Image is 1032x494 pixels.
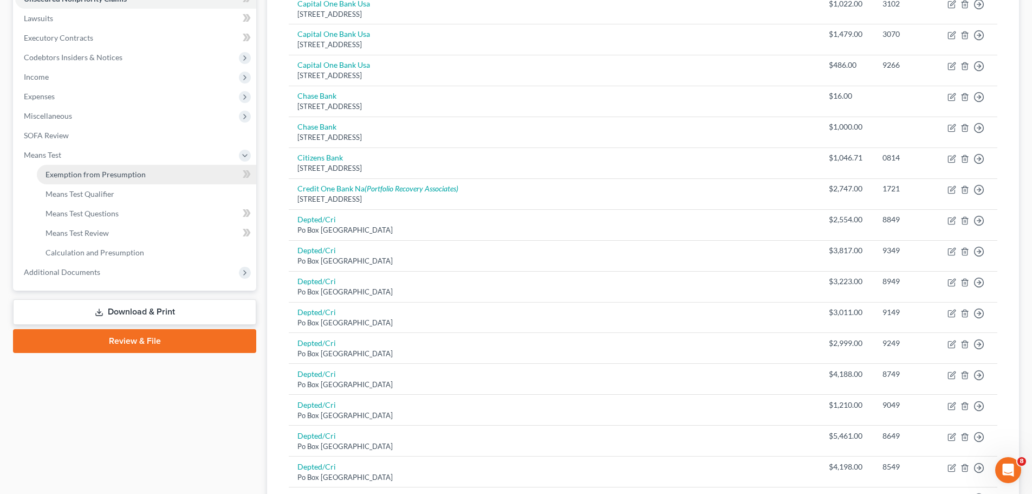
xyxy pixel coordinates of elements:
[24,131,69,140] span: SOFA Review
[297,380,811,390] div: Po Box [GEOGRAPHIC_DATA]
[297,194,811,204] div: [STREET_ADDRESS]
[829,245,866,256] div: $3,817.00
[882,183,930,194] div: 1721
[13,329,256,353] a: Review & File
[829,214,866,225] div: $2,554.00
[297,101,811,112] div: [STREET_ADDRESS]
[829,29,866,40] div: $1,479.00
[297,441,811,452] div: Po Box [GEOGRAPHIC_DATA]
[829,338,866,349] div: $2,999.00
[829,183,866,194] div: $2,747.00
[829,307,866,318] div: $3,011.00
[37,165,256,184] a: Exemption from Presumption
[297,338,336,348] a: Depted/Cri
[297,318,811,328] div: Po Box [GEOGRAPHIC_DATA]
[297,349,811,359] div: Po Box [GEOGRAPHIC_DATA]
[24,92,55,101] span: Expenses
[1017,457,1026,466] span: 8
[882,152,930,163] div: 0814
[297,163,811,174] div: [STREET_ADDRESS]
[882,461,930,472] div: 8549
[297,215,336,224] a: Depted/Cri
[15,28,256,48] a: Executory Contracts
[297,60,370,69] a: Capital One Bank Usa
[882,276,930,287] div: 8949
[882,431,930,441] div: 8649
[297,184,458,193] a: Credit One Bank Na(Portfolio Recovery Associates)
[297,256,811,266] div: Po Box [GEOGRAPHIC_DATA]
[829,121,866,132] div: $1,000.00
[297,400,336,409] a: Depted/Cri
[297,70,811,81] div: [STREET_ADDRESS]
[46,228,109,238] span: Means Test Review
[297,277,336,286] a: Depted/Cri
[882,400,930,410] div: 9049
[297,410,811,421] div: Po Box [GEOGRAPHIC_DATA]
[37,184,256,204] a: Means Test Qualifier
[297,225,811,235] div: Po Box [GEOGRAPHIC_DATA]
[15,126,256,145] a: SOFA Review
[829,461,866,472] div: $4,198.00
[297,29,370,39] a: Capital One Bank Usa
[297,122,336,131] a: Chase Bank
[24,14,53,23] span: Lawsuits
[365,184,458,193] i: (Portfolio Recovery Associates)
[15,9,256,28] a: Lawsuits
[37,223,256,243] a: Means Test Review
[46,209,119,218] span: Means Test Questions
[297,287,811,297] div: Po Box [GEOGRAPHIC_DATA]
[297,462,336,471] a: Depted/Cri
[882,245,930,256] div: 9349
[829,91,866,101] div: $16.00
[297,40,811,50] div: [STREET_ADDRESS]
[13,299,256,325] a: Download & Print
[829,276,866,287] div: $3,223.00
[46,170,146,179] span: Exemption from Presumption
[297,153,343,162] a: Citizens Bank
[882,307,930,318] div: 9149
[829,60,866,70] div: $486.00
[297,9,811,20] div: [STREET_ADDRESS]
[882,29,930,40] div: 3070
[829,400,866,410] div: $1,210.00
[297,472,811,483] div: Po Box [GEOGRAPHIC_DATA]
[829,369,866,380] div: $4,188.00
[24,33,93,42] span: Executory Contracts
[297,431,336,440] a: Depted/Cri
[24,53,122,62] span: Codebtors Insiders & Notices
[829,431,866,441] div: $5,461.00
[882,60,930,70] div: 9266
[24,111,72,120] span: Miscellaneous
[829,152,866,163] div: $1,046.71
[297,246,336,255] a: Depted/Cri
[46,189,114,198] span: Means Test Qualifier
[882,338,930,349] div: 9249
[882,369,930,380] div: 8749
[37,204,256,223] a: Means Test Questions
[24,72,49,81] span: Income
[37,243,256,262] a: Calculation and Presumption
[297,369,336,378] a: Depted/Cri
[995,457,1021,483] iframe: Intercom live chat
[882,214,930,225] div: 8849
[297,132,811,143] div: [STREET_ADDRESS]
[297,307,336,317] a: Depted/Cri
[24,267,100,277] span: Additional Documents
[24,150,61,159] span: Means Test
[46,248,144,257] span: Calculation and Presumption
[297,91,336,100] a: Chase Bank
